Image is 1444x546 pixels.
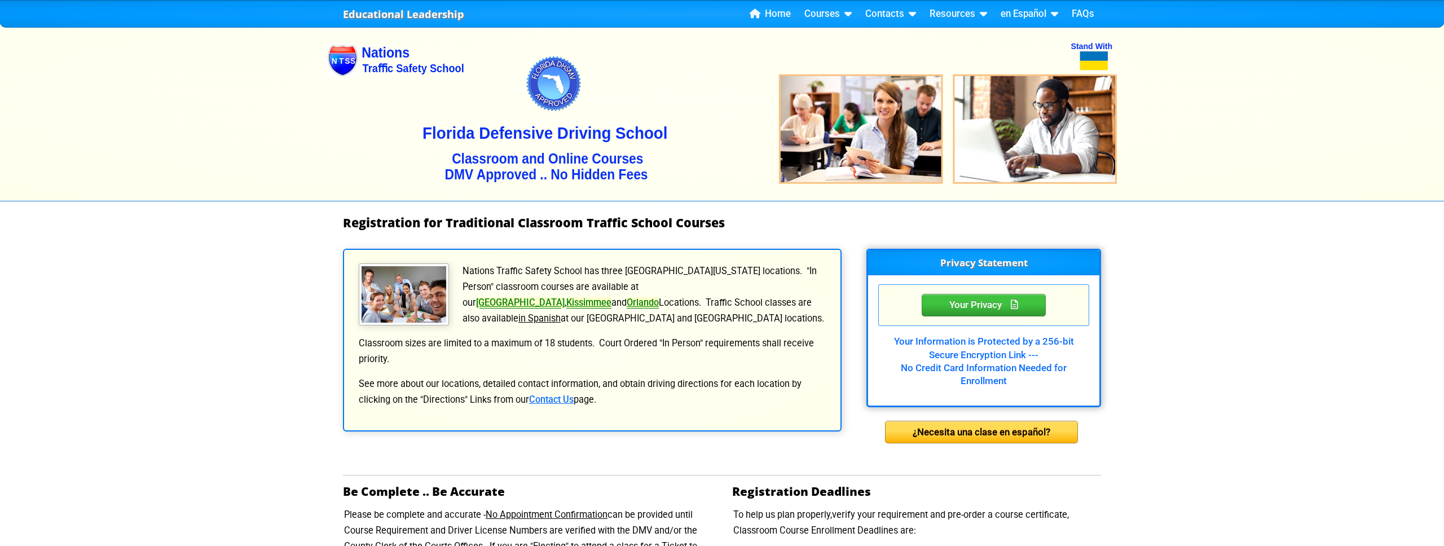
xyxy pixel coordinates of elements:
div: Your Information is Protected by a 256-bit Secure Encryption Link --- No Credit Card Information ... [878,326,1089,388]
p: See more about our locations, detailed contact information, and obtain driving directions for eac... [358,376,827,408]
h3: Privacy Statement [868,250,1099,275]
a: Courses [800,6,856,23]
a: Educational Leadership [343,5,464,24]
div: Privacy Statement [922,294,1046,316]
a: Resources [925,6,992,23]
img: Nations Traffic School - Your DMV Approved Florida Traffic School [327,20,1117,201]
div: ¿Necesita una clase en español? [885,421,1078,443]
a: [GEOGRAPHIC_DATA] [476,297,565,308]
a: ¿Necesita una clase en español? [885,426,1078,437]
u: No Appointment Confirmation [486,509,607,520]
h1: Registration for Traditional Classroom Traffic School Courses [343,216,1101,230]
p: Nations Traffic Safety School has three [GEOGRAPHIC_DATA][US_STATE] locations. "In Person" classr... [358,263,827,327]
a: en Español [996,6,1063,23]
a: Contacts [861,6,921,23]
u: in Spanish [518,313,561,324]
p: Classroom sizes are limited to a maximum of 18 students. Court Ordered "In Person" requirements s... [358,336,827,367]
h2: Be Complete .. Be Accurate [343,485,712,498]
img: Traffic School Students [359,263,449,325]
a: Kissimmee [566,297,611,308]
a: FAQs [1067,6,1099,23]
a: Orlando [627,297,659,308]
h2: Registration Deadlines [732,485,1101,498]
a: Your Privacy [922,297,1046,311]
a: Contact Us [529,394,574,405]
p: To help us plan properly,verify your requirement and pre-order a course certificate, Classroom Co... [732,507,1101,539]
a: Home [745,6,795,23]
